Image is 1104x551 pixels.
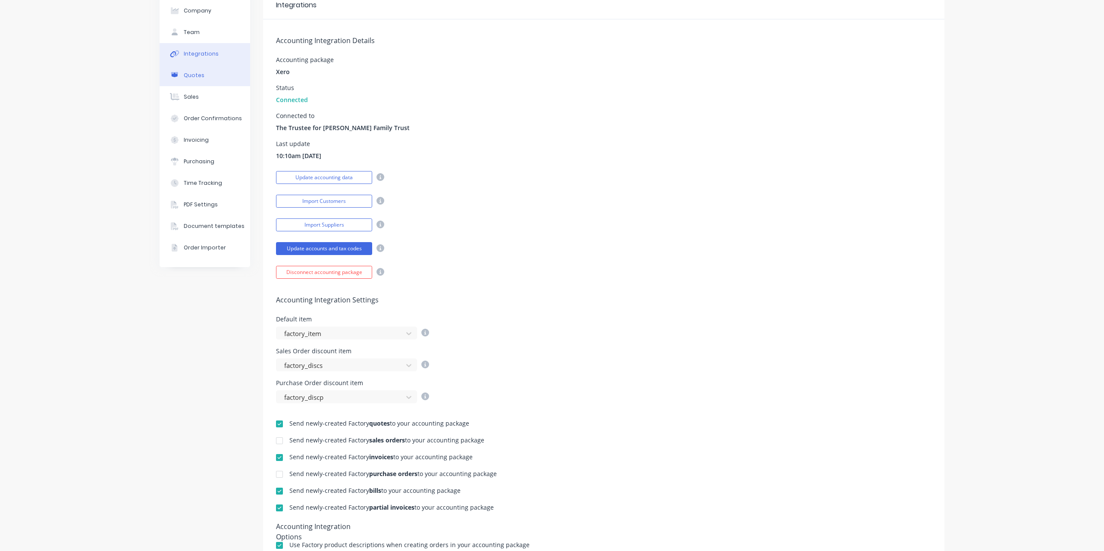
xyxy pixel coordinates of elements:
[369,419,390,427] b: quotes
[184,7,211,15] div: Company
[184,244,226,252] div: Order Importer
[184,50,219,58] div: Integrations
[276,521,377,533] div: Accounting Integration Options
[276,123,410,132] span: The Trustee for [PERSON_NAME] Family Trust
[276,57,334,63] div: Accounting package
[369,486,381,495] b: bills
[276,195,372,208] button: Import Customers
[184,28,200,36] div: Team
[276,141,321,147] div: Last update
[160,43,250,65] button: Integrations
[369,503,414,511] b: partial invoices
[160,65,250,86] button: Quotes
[276,171,372,184] button: Update accounting data
[276,67,290,76] span: Xero
[289,420,469,426] div: Send newly-created Factory to your accounting package
[160,194,250,215] button: PDF Settings
[184,72,204,79] div: Quotes
[184,222,245,230] div: Document templates
[369,453,393,461] b: invoices
[276,316,429,322] div: Default item
[289,504,494,511] div: Send newly-created Factory to your accounting package
[276,151,321,160] span: 10:10am [DATE]
[276,95,308,104] span: Connected
[160,172,250,194] button: Time Tracking
[184,136,209,144] div: Invoicing
[160,215,250,237] button: Document templates
[160,151,250,172] button: Purchasing
[276,266,372,279] button: Disconnect accounting package
[289,437,484,443] div: Send newly-created Factory to your accounting package
[160,237,250,258] button: Order Importer
[276,380,429,386] div: Purchase Order discount item
[369,436,405,444] b: sales orders
[276,113,410,119] div: Connected to
[289,471,497,477] div: Send newly-created Factory to your accounting package
[289,542,530,548] div: Use Factory product descriptions when creating orders in your accounting package
[276,348,429,354] div: Sales Order discount item
[276,242,372,255] button: Update accounts and tax codes
[289,454,473,460] div: Send newly-created Factory to your accounting package
[160,129,250,151] button: Invoicing
[160,108,250,129] button: Order Confirmations
[160,22,250,43] button: Team
[184,179,222,187] div: Time Tracking
[276,37,931,45] h5: Accounting Integration Details
[184,158,214,165] div: Purchasing
[184,115,242,122] div: Order Confirmations
[289,488,461,494] div: Send newly-created Factory to your accounting package
[160,86,250,108] button: Sales
[276,85,308,91] div: Status
[276,296,931,304] h5: Accounting Integration Settings
[276,218,372,231] button: Import Suppliers
[184,93,199,101] div: Sales
[369,470,417,478] b: purchase orders
[184,201,218,209] div: PDF Settings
